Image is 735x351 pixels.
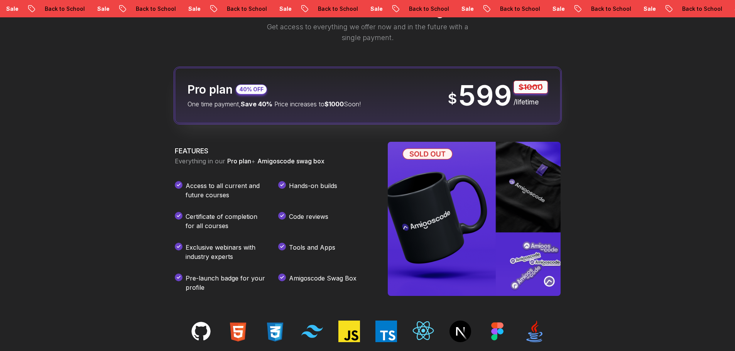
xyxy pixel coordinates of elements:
[585,5,637,13] p: Back to School
[637,5,662,13] p: Sale
[273,5,298,13] p: Sale
[188,82,233,96] h2: Pro plan
[186,243,266,261] p: Exclusive webinars with industry experts
[289,181,337,200] p: Hands-on builds
[312,5,364,13] p: Back to School
[487,321,508,342] img: techs tacks
[227,321,249,342] img: techs tacks
[175,156,369,166] p: Everything in our +
[289,274,357,292] p: Amigoscode Swag Box
[188,99,361,109] p: One time payment, Price increases to Soon!
[227,157,251,165] span: Pro plan
[514,81,548,94] p: $1000
[264,321,286,342] img: techs tacks
[524,321,545,342] img: techs tacks
[403,5,455,13] p: Back to School
[455,5,480,13] p: Sale
[186,274,266,292] p: Pre-launch badge for your profile
[289,212,328,230] p: Code reviews
[364,5,389,13] p: Sale
[458,82,512,109] p: 599
[676,5,728,13] p: Back to School
[190,321,212,342] img: techs tacks
[375,321,397,342] img: techs tacks
[186,212,266,230] p: Certificate of completion for all courses
[546,5,571,13] p: Sale
[338,321,360,342] img: techs tacks
[289,243,335,261] p: Tools and Apps
[412,321,434,342] img: techs tacks
[39,5,91,13] p: Back to School
[494,5,546,13] p: Back to School
[239,86,264,93] p: 40% OFF
[175,146,369,156] h3: FEATURES
[257,22,479,43] p: Get access to everything we offer now and in the future with a single payment.
[91,5,116,13] p: Sale
[449,321,471,342] img: techs tacks
[514,97,548,107] p: /lifetime
[130,5,182,13] p: Back to School
[388,142,561,296] img: Amigoscode SwagBox
[241,100,272,108] span: Save 40%
[301,321,323,342] img: techs tacks
[221,5,273,13] p: Back to School
[257,157,324,165] span: Amigoscode swag box
[182,5,207,13] p: Sale
[448,91,457,106] span: $
[186,181,266,200] p: Access to all current and future courses
[324,100,344,108] span: $1000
